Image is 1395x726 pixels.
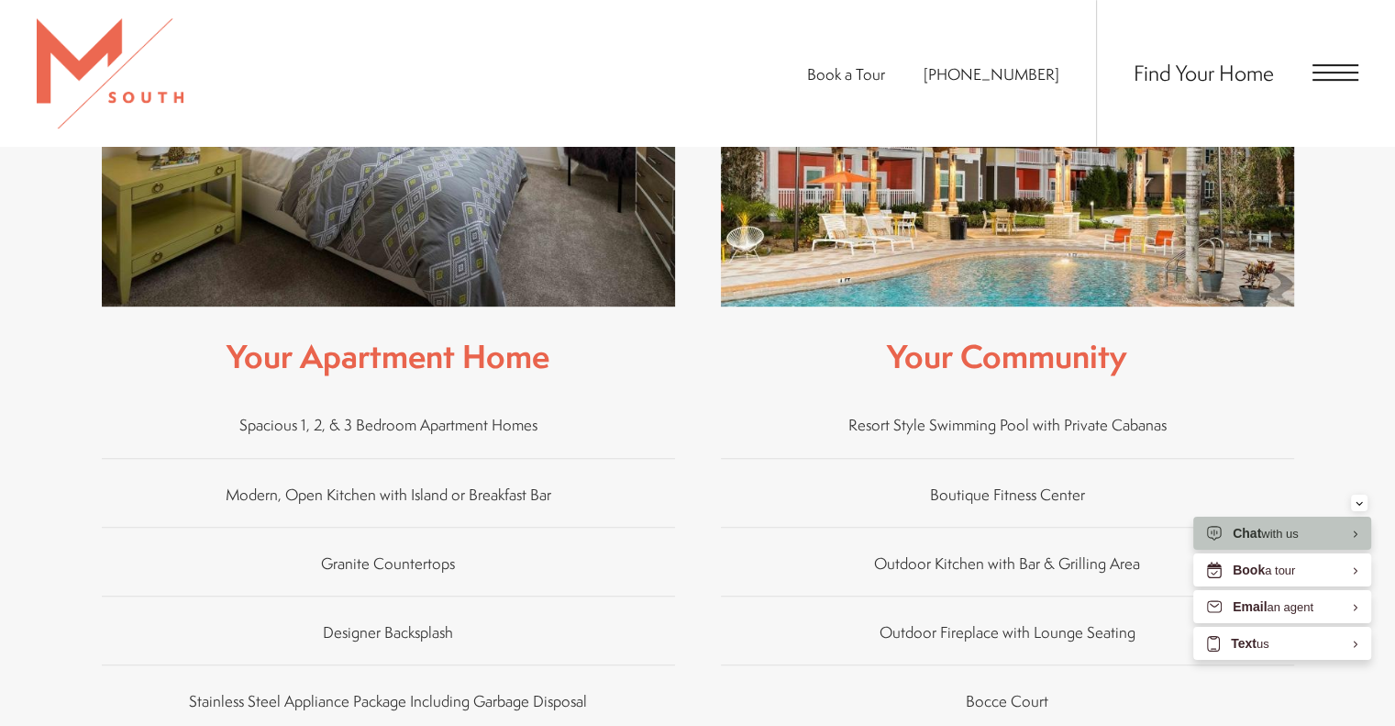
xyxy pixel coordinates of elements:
span: Designer Backsplash [323,620,453,642]
span: Modern, Open Kitchen with Island or Breakfast Bar [226,483,551,504]
span: Resort Style Swimming Pool with Private Cabanas [848,414,1167,435]
span: Granite Countertops [321,552,455,573]
img: MSouth [37,18,183,128]
span: Outdoor Fireplace with Lounge Seating [880,620,1135,642]
a: Book a Tour [807,63,885,84]
span: Outdoor Kitchen with Bar & Grilling Area [874,552,1140,573]
span: Boutique Fitness Center [930,483,1085,504]
span: Bocce Court [966,689,1048,710]
h2: Your Apartment Home [102,307,675,389]
a: Find Your Home [1134,58,1274,87]
span: Stainless Steel Appliance Package Including Garbage Disposal [189,689,587,710]
button: Open Menu [1312,64,1358,81]
span: Spacious 1, 2, & 3 Bedroom Apartment Homes [239,414,537,435]
span: [PHONE_NUMBER] [924,63,1059,84]
h2: Your Community [721,307,1294,389]
a: Call Us at 813-570-8014 [924,63,1059,84]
